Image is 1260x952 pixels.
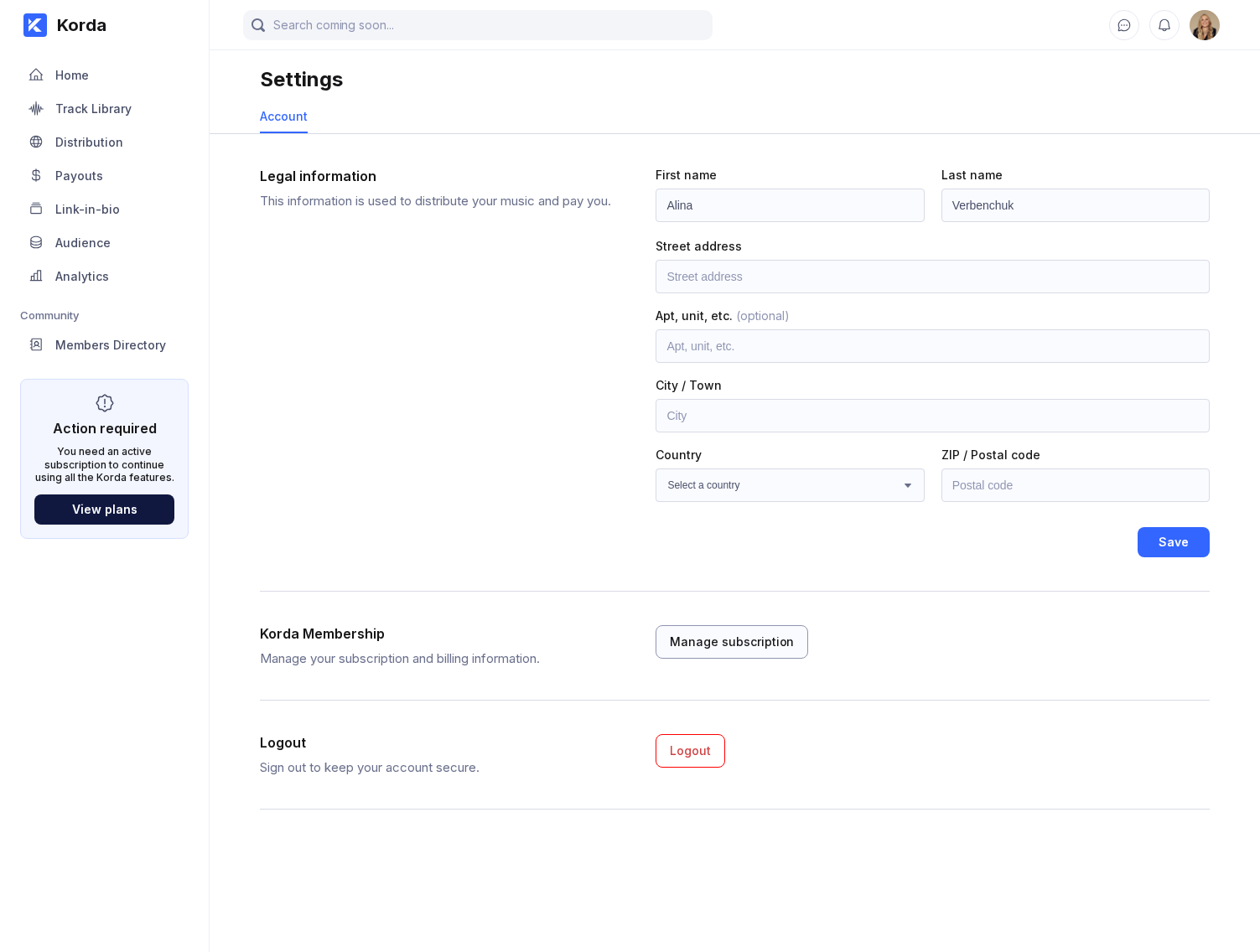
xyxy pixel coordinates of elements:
div: Settings [260,67,343,91]
div: Link-in-bio [55,202,120,216]
div: First name [656,168,924,182]
a: Link-in-bio [20,193,189,226]
input: Postal code [941,468,1210,502]
a: Account [260,101,308,133]
div: Action required [53,420,157,437]
button: View plans [34,494,174,525]
input: Street address [656,260,1210,293]
a: Distribution [20,126,189,159]
div: Sign out to keep your account secure. [260,759,629,775]
button: Manage subscription [656,625,808,659]
a: Members Directory [20,329,189,362]
div: Manage your subscription and billing information. [260,650,629,666]
input: City [656,399,1210,432]
div: Korda [47,15,106,35]
button: Logout [656,734,725,768]
div: Analytics [55,269,109,283]
div: Street address [656,239,1210,253]
div: ZIP / Postal code [941,448,1210,462]
a: Track Library [20,92,189,126]
div: Last name [941,168,1210,182]
div: Logout [670,742,711,759]
a: Audience [20,226,189,260]
div: Community [20,308,189,322]
div: Legal information [260,168,620,184]
div: Country [656,448,924,462]
div: Alina Verbenchuk [1190,10,1220,40]
div: You need an active subscription to continue using all the Korda features. [34,445,174,484]
div: Logout [260,734,620,751]
a: Analytics [20,260,189,293]
div: Account [260,109,308,123]
div: Track Library [55,101,132,116]
div: This information is used to distribute your music and pay you. [260,193,629,209]
input: First name [656,189,924,222]
input: Search coming soon... [243,10,713,40]
div: Distribution [55,135,123,149]
div: Audience [55,235,111,250]
img: 160x160 [1190,10,1220,40]
button: Save [1138,527,1210,557]
div: Home [55,68,89,82]
a: Home [20,59,189,92]
div: Apt, unit, etc. [656,308,1210,323]
div: Manage subscription [670,634,794,650]
input: Last name [941,189,1210,222]
div: Members Directory [55,338,166,352]
div: Save [1159,534,1189,551]
input: Apt, unit, etc. [656,329,1210,363]
span: (optional) [733,308,790,323]
div: City / Town [656,378,1210,392]
a: Payouts [20,159,189,193]
div: Payouts [55,168,103,183]
div: View plans [72,502,137,516]
div: Korda Membership [260,625,620,642]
